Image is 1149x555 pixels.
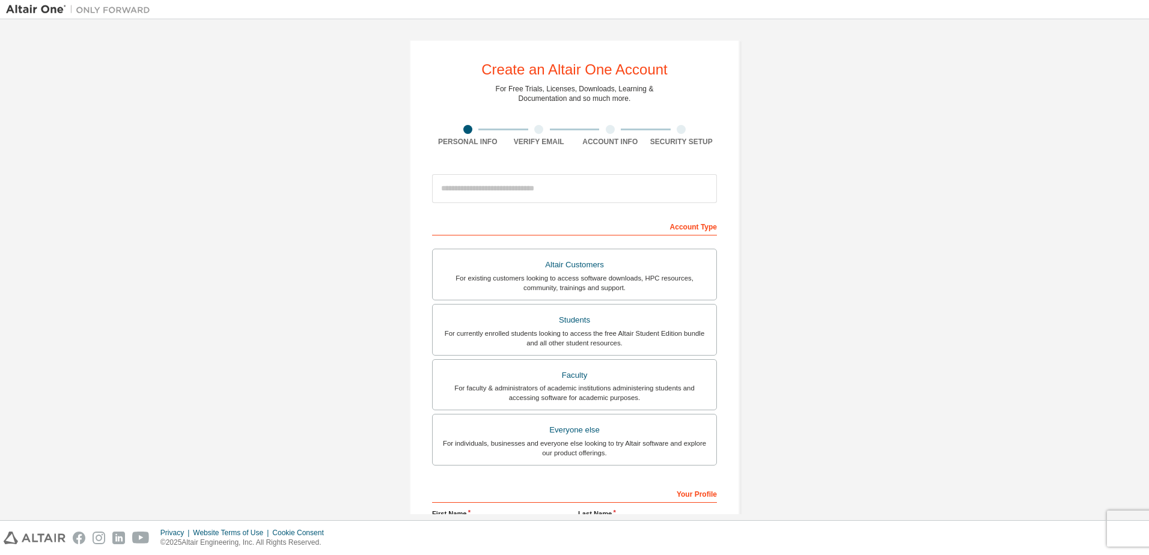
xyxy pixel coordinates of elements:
[4,532,66,544] img: altair_logo.svg
[93,532,105,544] img: instagram.svg
[440,312,709,329] div: Students
[272,528,331,538] div: Cookie Consent
[440,256,709,273] div: Altair Customers
[432,216,717,235] div: Account Type
[440,383,709,402] div: For faculty & administrators of academic institutions administering students and accessing softwa...
[432,137,504,147] div: Personal Info
[160,538,331,548] p: © 2025 Altair Engineering, Inc. All Rights Reserved.
[646,137,718,147] div: Security Setup
[504,137,575,147] div: Verify Email
[132,532,150,544] img: youtube.svg
[440,273,709,293] div: For existing customers looking to access software downloads, HPC resources, community, trainings ...
[432,509,571,518] label: First Name
[481,62,668,77] div: Create an Altair One Account
[112,532,125,544] img: linkedin.svg
[578,509,717,518] label: Last Name
[440,422,709,438] div: Everyone else
[6,4,156,16] img: Altair One
[193,528,272,538] div: Website Terms of Use
[440,329,709,348] div: For currently enrolled students looking to access the free Altair Student Edition bundle and all ...
[160,528,193,538] div: Privacy
[440,438,709,458] div: For individuals, businesses and everyone else looking to try Altair software and explore our prod...
[496,84,654,103] div: For Free Trials, Licenses, Downloads, Learning & Documentation and so much more.
[440,367,709,384] div: Faculty
[574,137,646,147] div: Account Info
[432,484,717,503] div: Your Profile
[73,532,85,544] img: facebook.svg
